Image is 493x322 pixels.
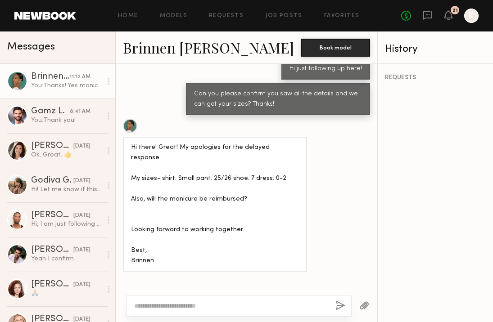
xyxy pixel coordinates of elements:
div: Yeah I confirm [31,255,102,263]
div: Hi, I am just following up regarding the shoot that is coming up. Is there any update on the fina... [31,220,102,228]
div: Godiva G. [31,176,73,185]
a: Models [160,13,187,19]
div: [PERSON_NAME] [31,211,73,220]
a: Requests [209,13,244,19]
div: Gamz L. [31,107,70,116]
div: [PERSON_NAME] [31,246,73,255]
div: 11:12 AM [69,73,90,81]
a: Job Posts [265,13,303,19]
div: Can you please confirm you saw all the details and we can get your sizes? Thanks! [194,89,362,110]
div: [DATE] [73,142,90,151]
div: [DATE] [73,211,90,220]
div: 🙏🏼 [31,289,102,298]
a: Brinnen [PERSON_NAME] [123,38,294,57]
div: [DATE] [73,177,90,185]
div: 8:41 AM [70,107,90,116]
div: REQUESTS [385,75,486,81]
div: You: Thank you! [31,116,102,125]
div: History [385,44,486,54]
button: Book model [301,39,370,57]
div: Hi just following up here! [289,64,362,74]
div: Hi there! Great! My apologies for the delayed response. My sizes- shirt: Small pant: 25/26 shoe: ... [131,143,299,266]
a: K [464,9,479,23]
span: Messages [7,42,55,52]
div: [PERSON_NAME] [31,142,73,151]
a: Favorites [324,13,360,19]
div: Brinnen [PERSON_NAME] [31,72,69,81]
div: You: Thanks! Yes manicure, we'll be reimbursed up to $50. We'll give specific direction this afte... [31,81,102,90]
div: Ok. Great. 👍 [31,151,102,159]
a: Book model [301,43,370,51]
div: [DATE] [73,281,90,289]
div: Hi! Let me know if this is a possibility please :) [31,185,102,194]
div: [PERSON_NAME] [31,280,73,289]
div: 21 [452,8,458,13]
a: Home [118,13,138,19]
div: [DATE] [73,246,90,255]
